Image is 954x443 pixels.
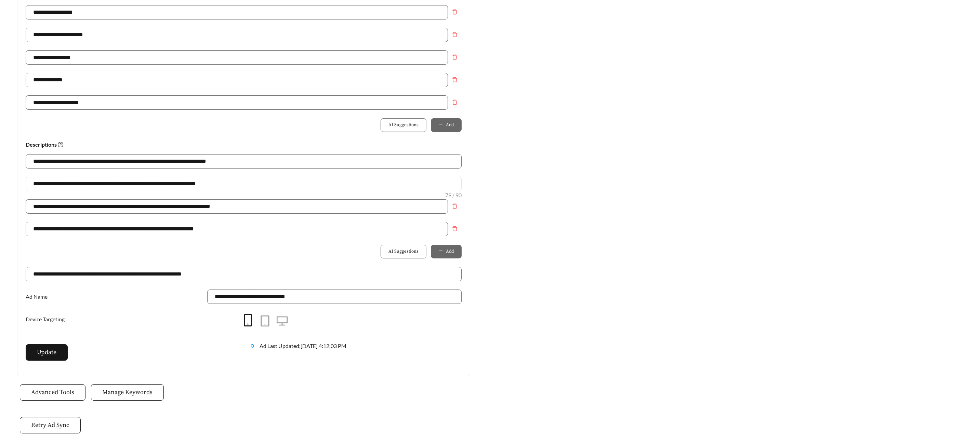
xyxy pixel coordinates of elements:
button: Remove field [448,5,462,19]
span: Update [37,348,56,357]
span: Manage Keywords [102,388,153,397]
button: Update [26,344,68,361]
span: question-circle [58,142,63,147]
button: tablet [256,313,274,330]
span: Advanced Tools [31,388,74,397]
span: delete [448,226,461,231]
button: Remove field [448,95,462,109]
button: Manage Keywords [91,384,164,401]
span: delete [448,203,461,209]
span: delete [448,99,461,105]
strong: Descriptions [26,141,63,148]
label: Ad Name [26,290,51,304]
button: Remove field [448,50,462,64]
span: delete [448,77,461,82]
span: AI Suggestions [388,248,419,255]
button: mobile [239,312,256,329]
button: Remove field [448,199,462,213]
button: plusAdd [431,245,462,258]
span: AI Suggestions [388,122,419,129]
span: delete [448,54,461,60]
button: Remove field [448,28,462,41]
button: desktop [274,313,291,330]
span: Retry Ad Sync [31,420,69,430]
button: AI Suggestions [381,118,426,132]
button: plusAdd [431,118,462,132]
input: Ad Name [207,290,462,304]
div: Ad Last Updated: [DATE] 4:12:03 PM [260,342,462,358]
span: desktop [277,316,288,326]
label: Device Targeting [26,312,68,326]
button: AI Suggestions [381,245,426,258]
span: mobile [242,314,254,326]
button: Retry Ad Sync [20,417,81,433]
button: Advanced Tools [20,384,85,401]
span: delete [448,32,461,37]
button: Remove field [448,73,462,86]
span: tablet [260,316,270,326]
button: Remove field [448,222,462,236]
span: delete [448,9,461,15]
input: Website [26,267,462,281]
